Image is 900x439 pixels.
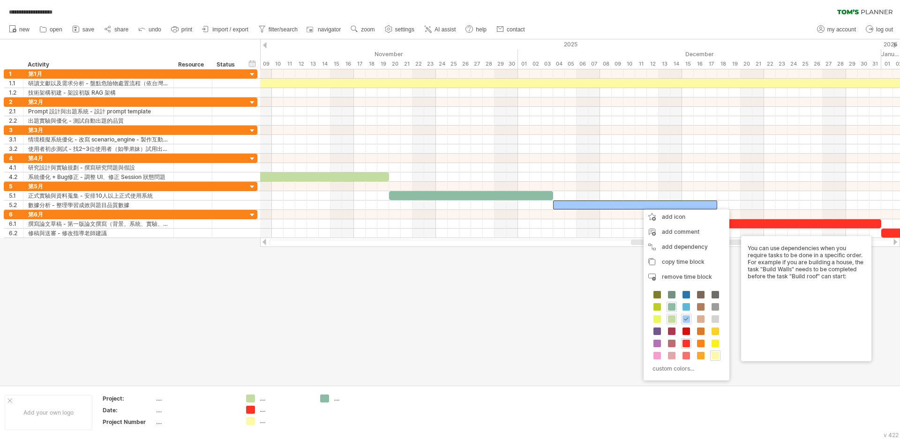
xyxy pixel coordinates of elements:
[354,59,366,69] div: Monday, 17 November 2025
[659,59,670,69] div: Saturday, 13 December 2025
[82,26,94,33] span: save
[507,26,525,33] span: contact
[518,49,881,59] div: December 2025
[811,59,823,69] div: Friday, 26 December 2025
[600,59,612,69] div: Monday, 8 December 2025
[256,23,300,36] a: filter/search
[476,26,487,33] span: help
[103,418,154,426] div: Project Number
[9,126,23,134] div: 3
[682,59,694,69] div: Monday, 15 December 2025
[28,163,169,172] div: 研究設計與實驗規劃 - 撰寫研究問題與假設
[815,23,859,36] a: my account
[330,59,342,69] div: Saturday, 15 November 2025
[28,97,169,106] div: 第2月
[635,59,647,69] div: Thursday, 11 December 2025
[28,201,169,209] div: 數據分析 - 整理學習成效與題目品質數據
[342,59,354,69] div: Sunday, 16 November 2025
[28,79,169,88] div: 研讀文獻以及需求分析 - 盤點危險物處置流程（依台灣法規與案例）
[28,116,169,125] div: 出題實驗與優化 - 測試自動出題的品質
[662,258,705,265] span: copy time block
[9,201,23,209] div: 5.2
[424,59,436,69] div: Sunday, 23 November 2025
[136,23,164,36] a: undo
[541,59,553,69] div: Wednesday, 3 December 2025
[9,88,23,97] div: 1.2
[103,394,154,402] div: Project:
[9,144,23,153] div: 3.2
[748,245,865,353] div: You can use dependencies when you require tasks to be done in a specific order. For example if yo...
[28,172,169,181] div: 系統優化 + Bug修正 - 調整 UI、修正 Session 狀態問題
[412,59,424,69] div: Saturday, 22 November 2025
[530,59,541,69] div: Tuesday, 2 December 2025
[799,59,811,69] div: Thursday, 25 December 2025
[553,59,565,69] div: Thursday, 4 December 2025
[459,59,471,69] div: Wednesday, 26 November 2025
[876,26,893,33] span: log out
[389,59,401,69] div: Thursday, 20 November 2025
[28,60,168,69] div: Activity
[5,395,92,430] div: Add your own logo
[741,59,752,69] div: Saturday, 20 December 2025
[483,59,495,69] div: Friday, 28 November 2025
[435,26,456,33] span: AI assist
[9,79,23,88] div: 1.1
[9,172,23,181] div: 4.2
[114,26,128,33] span: share
[612,59,623,69] div: Tuesday, 9 December 2025
[200,23,251,36] a: import / export
[401,59,412,69] div: Friday, 21 November 2025
[422,23,458,36] a: AI assist
[9,116,23,125] div: 2.2
[9,107,23,116] div: 2.1
[217,60,237,69] div: Status
[382,23,417,36] a: settings
[577,59,588,69] div: Saturday, 6 December 2025
[260,59,272,69] div: Sunday, 9 November 2025
[28,191,169,200] div: 正式實驗與資料蒐集 - 安排10人以上正式使用系統
[717,59,729,69] div: Thursday, 18 December 2025
[348,23,377,36] a: zoom
[787,59,799,69] div: Wednesday, 24 December 2025
[28,154,169,163] div: 第4月
[28,126,169,134] div: 第3月
[776,59,787,69] div: Tuesday, 23 December 2025
[156,394,235,402] div: ....
[260,417,311,425] div: ....
[260,406,311,414] div: ....
[448,59,459,69] div: Tuesday, 25 November 2025
[178,60,207,69] div: Resource
[269,26,298,33] span: filter/search
[9,182,23,191] div: 5
[9,229,23,238] div: 6.2
[70,23,97,36] a: save
[694,59,705,69] div: Tuesday, 16 December 2025
[156,418,235,426] div: ....
[28,182,169,191] div: 第5月
[305,23,344,36] a: navigator
[37,23,65,36] a: open
[377,59,389,69] div: Wednesday, 19 November 2025
[644,209,729,224] div: add icon
[834,59,846,69] div: Sunday, 28 December 2025
[705,59,717,69] div: Wednesday, 17 December 2025
[9,210,23,219] div: 6
[565,59,577,69] div: Friday, 5 December 2025
[50,26,62,33] span: open
[648,362,722,375] div: custom colors...
[588,59,600,69] div: Sunday, 7 December 2025
[495,59,506,69] div: Saturday, 29 November 2025
[884,432,899,439] div: v 422
[670,59,682,69] div: Sunday, 14 December 2025
[19,26,30,33] span: new
[284,59,295,69] div: Tuesday, 11 November 2025
[366,59,377,69] div: Tuesday, 18 November 2025
[729,59,741,69] div: Friday, 19 December 2025
[9,154,23,163] div: 4
[9,163,23,172] div: 4.1
[318,26,341,33] span: navigator
[395,26,414,33] span: settings
[863,23,896,36] a: log out
[103,406,154,414] div: Date:
[295,59,307,69] div: Wednesday, 12 November 2025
